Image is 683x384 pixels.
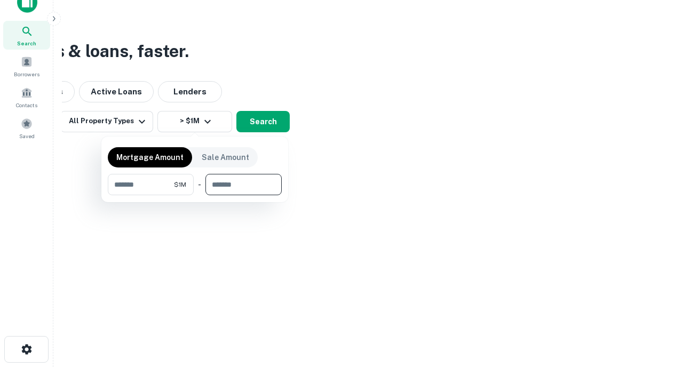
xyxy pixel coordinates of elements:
[116,151,184,163] p: Mortgage Amount
[174,180,186,189] span: $1M
[630,265,683,316] iframe: Chat Widget
[202,151,249,163] p: Sale Amount
[198,174,201,195] div: -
